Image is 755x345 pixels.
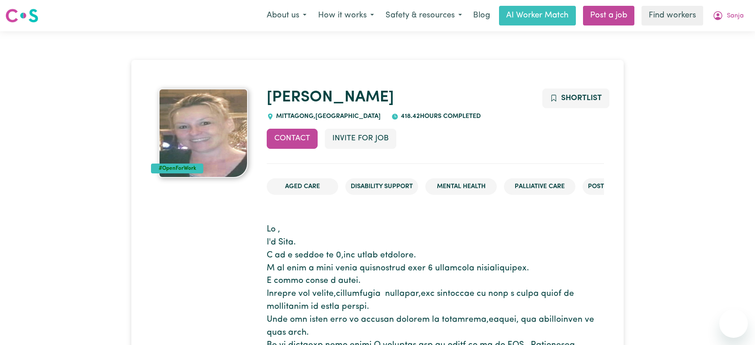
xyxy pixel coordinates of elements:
[561,94,602,102] span: Shortlist
[151,88,256,178] a: Katherine 's profile picture'#OpenForWork
[5,8,38,24] img: Careseekers logo
[267,178,338,195] li: Aged Care
[468,6,495,25] a: Blog
[425,178,497,195] li: Mental Health
[380,6,468,25] button: Safety & resources
[312,6,380,25] button: How it works
[499,6,576,25] a: AI Worker Match
[274,113,381,120] span: MITTAGONG , [GEOGRAPHIC_DATA]
[151,164,204,173] div: #OpenForWork
[398,113,481,120] span: 418.42 hours completed
[642,6,703,25] a: Find workers
[267,129,318,148] button: Contact
[727,11,744,21] span: Sanja
[583,178,663,195] li: Post-operative care
[267,90,394,105] a: [PERSON_NAME]
[504,178,575,195] li: Palliative care
[719,309,748,338] iframe: Button to launch messaging window
[345,178,418,195] li: Disability Support
[261,6,312,25] button: About us
[583,6,634,25] a: Post a job
[159,88,248,178] img: Katherine
[707,6,750,25] button: My Account
[325,129,396,148] button: Invite for Job
[5,5,38,26] a: Careseekers logo
[542,88,610,108] button: Add to shortlist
